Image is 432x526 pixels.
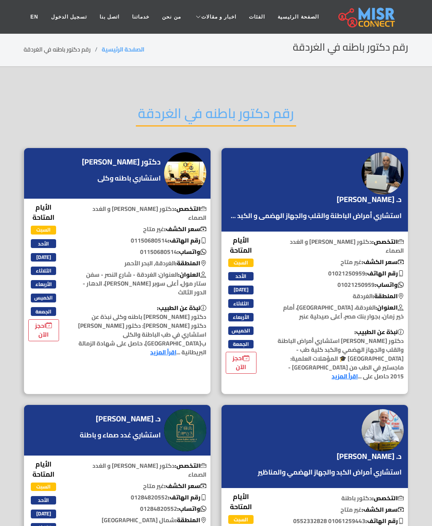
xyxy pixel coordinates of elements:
span: [DATE] [228,286,254,294]
b: نبذة عن الطبيب: [157,302,206,313]
b: التخصص: [372,493,404,504]
p: العنوان: الغردقة - شارع النصر - سفن ستار مول، أعلى سوبر [PERSON_NAME]، الدهار - الدور الثالث [73,270,211,297]
p: شمال [GEOGRAPHIC_DATA] [73,516,211,525]
p: 01150680514 [73,236,211,245]
a: اقرأ المزيد [332,371,358,382]
b: سعر الكشف: [164,224,206,235]
b: نبذة عن الطبيب: [354,326,404,337]
p: غير متاح [271,258,408,267]
h4: دكتور [PERSON_NAME] [82,157,161,167]
a: خدماتنا [126,9,156,25]
a: الصفحة الرئيسية [102,44,144,55]
p: دكتور [PERSON_NAME] استشاري أمراض الباطنة والقلب والجهاز الهضمي والكبد كلية طب - [GEOGRAPHIC_DATA... [271,328,408,381]
h4: د. [PERSON_NAME] [337,452,402,461]
b: التخصص: [175,460,206,471]
img: main.misr_connect [338,6,395,27]
img: د. عاطف سلام [362,152,404,194]
a: اخبار و مقالات [187,9,243,25]
b: سعر الكشف: [362,256,404,267]
div: الأيام المتاحة [226,235,256,374]
p: غير متاح [271,505,408,514]
b: سعر الكشف: [362,504,404,515]
b: واتساب: [375,279,404,290]
a: استشاري أمراض الباطنة والقلب والجهاز الهضمى و الكبد ... [229,210,404,221]
b: رقم الهاتف: [168,492,206,503]
h4: د. [PERSON_NAME] [96,414,161,423]
b: المنطقة: [175,258,206,269]
p: الغردقة [271,292,408,301]
b: واتساب: [177,503,206,514]
p: غير متاح [73,482,211,491]
h2: رقم دكتور باطنه في الغردقة [293,41,408,54]
p: الغردقة, البحر الأحمر [73,259,211,268]
b: التخصص: [372,236,404,247]
a: الصفحة الرئيسية [271,9,325,25]
a: EN [24,9,45,25]
a: استشاري غدد صماء و باطنة [78,430,163,440]
p: دكتور [PERSON_NAME] باطنه وكلى نبذة عن دكتور [PERSON_NAME]: دكتور [PERSON_NAME] استشاري في طب الب... [73,304,211,357]
p: غير متاح [73,225,211,234]
a: تسجيل الدخول [45,9,93,25]
img: د. وحيد عطية [164,409,206,451]
b: رقم الهاتف: [168,235,206,246]
span: الأحد [31,496,56,504]
h4: د. [PERSON_NAME] [337,195,402,204]
a: د. [PERSON_NAME] [337,193,404,206]
a: دكتور [PERSON_NAME] [82,156,163,168]
span: السبت [31,226,56,234]
a: د. [PERSON_NAME] [337,450,404,463]
b: رقم الهاتف: [365,268,404,279]
b: المنطقة: [175,515,206,526]
b: سعر الكشف: [164,480,206,491]
span: [DATE] [31,510,56,518]
b: العنوان: [178,269,206,280]
span: الأحد [31,239,56,248]
li: رقم دكتور باطنه في الغردقة [24,45,102,54]
span: السبت [228,259,254,267]
img: دكتور بيتر ماهر [164,152,206,194]
span: الأربعاء [31,280,56,289]
p: 01284820552 [73,504,211,513]
p: دكتور [PERSON_NAME] و الغدد الصماء [271,237,408,255]
b: المنطقة: [373,291,404,302]
p: الغردقة، [GEOGRAPHIC_DATA]، أمام خير زمان، بجوار بنك مصر، أعلى صيدلية عنبر [271,303,408,321]
h2: رقم دكتور باطنه في الغردقة [136,105,296,127]
span: الثلاثاء [31,267,56,275]
span: الجمعة [228,340,254,348]
a: استشاري باطنه وكلى [82,173,163,183]
a: الفئات [243,9,271,25]
a: احجز الآن [226,352,256,374]
span: الأحد [228,272,254,281]
a: من نحن [156,9,187,25]
span: السبت [228,515,254,523]
span: الخميس [31,294,56,302]
span: السبت [31,483,56,491]
span: الثلاثاء [228,299,254,308]
p: 01284820552 [73,493,211,502]
img: د. أحمد خالد عطا [362,409,404,451]
span: اخبار و مقالات [201,13,237,21]
a: استشاري أمراض الكبد والجهاز الهضمي والمناظير [256,467,404,477]
a: اتصل بنا [93,9,126,25]
p: 01021250959 [271,281,408,289]
p: 01150680514 [73,248,211,256]
b: واتساب: [177,246,206,257]
a: د. [PERSON_NAME] [96,413,163,425]
span: [DATE] [31,253,56,262]
b: التخصص: [175,203,206,214]
span: الأربعاء [228,313,254,321]
p: دكتور باطنة [271,494,408,503]
span: الجمعة [31,307,56,316]
p: 01021250959 [271,269,408,278]
a: اقرأ المزيد [150,347,176,358]
span: الخميس [228,326,254,335]
p: دكتور [PERSON_NAME] و الغدد الصماء [73,205,211,222]
p: دكتور [PERSON_NAME] و الغدد الصماء [73,461,211,479]
div: الأيام المتاحة [28,202,59,341]
a: احجز الآن [28,319,59,341]
b: العنوان: [375,302,404,313]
